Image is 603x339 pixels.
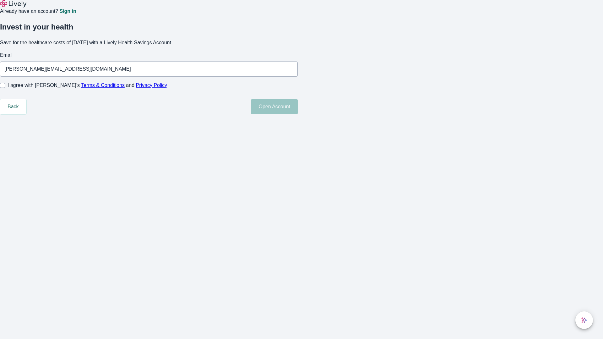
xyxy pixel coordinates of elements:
[81,83,125,88] a: Terms & Conditions
[59,9,76,14] a: Sign in
[8,82,167,89] span: I agree with [PERSON_NAME]’s and
[575,311,593,329] button: chat
[581,317,587,323] svg: Lively AI Assistant
[136,83,167,88] a: Privacy Policy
